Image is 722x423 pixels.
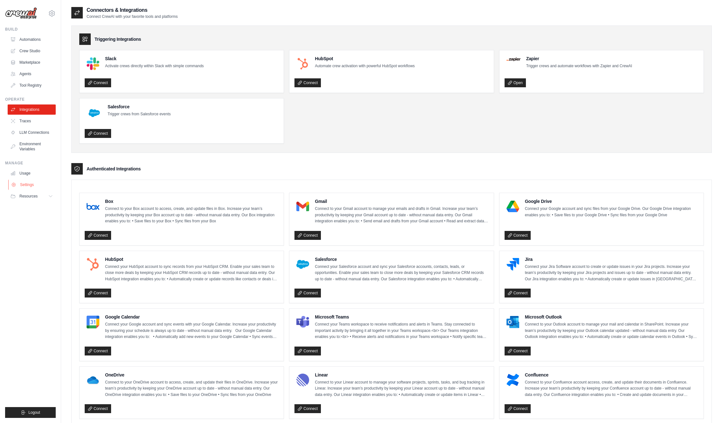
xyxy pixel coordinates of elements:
[85,289,111,298] a: Connect
[525,314,698,320] h4: Microsoft Outlook
[87,14,178,19] p: Connect CrewAI with your favorite tools and platforms
[105,372,279,378] h4: OneDrive
[505,289,531,298] a: Connect
[8,34,56,45] a: Automations
[296,258,309,271] img: Salesforce Logo
[5,27,56,32] div: Build
[105,314,279,320] h4: Google Calendar
[296,57,309,70] img: HubSpot Logo
[108,111,171,118] p: Trigger crews from Salesforce events
[8,57,56,68] a: Marketplace
[8,104,56,115] a: Integrations
[5,407,56,418] button: Logout
[87,316,99,328] img: Google Calendar Logo
[294,347,321,355] a: Connect
[8,46,56,56] a: Crew Studio
[315,63,414,69] p: Automate crew activation with powerful HubSpot workflows
[315,314,488,320] h4: Microsoft Teams
[85,404,111,413] a: Connect
[87,200,99,213] img: Box Logo
[294,404,321,413] a: Connect
[8,80,56,90] a: Tool Registry
[506,200,519,213] img: Google Drive Logo
[315,379,488,398] p: Connect to your Linear account to manage your software projects, sprints, tasks, and bug tracking...
[28,410,40,415] span: Logout
[315,372,488,378] h4: Linear
[526,63,632,69] p: Trigger crews and automate workflows with Zapier and CrewAI
[105,55,204,62] h4: Slack
[525,379,698,398] p: Connect to your Confluence account access, create, and update their documents in Confluence. Incr...
[506,316,519,328] img: Microsoft Outlook Logo
[95,36,141,42] h3: Triggering Integrations
[296,316,309,328] img: Microsoft Teams Logo
[294,78,321,87] a: Connect
[296,374,309,386] img: Linear Logo
[8,180,56,190] a: Settings
[506,258,519,271] img: Jira Logo
[296,200,309,213] img: Gmail Logo
[8,116,56,126] a: Traces
[8,127,56,138] a: LLM Connections
[87,258,99,271] img: HubSpot Logo
[85,231,111,240] a: Connect
[105,63,204,69] p: Activate crews directly within Slack with simple commands
[105,206,279,225] p: Connect to your Box account to access, create, and update files in Box. Increase your team’s prod...
[8,69,56,79] a: Agents
[315,55,414,62] h4: HubSpot
[525,198,698,204] h4: Google Drive
[315,256,488,262] h4: Salesforce
[87,57,99,70] img: Slack Logo
[525,256,698,262] h4: Jira
[315,264,488,283] p: Connect your Salesforce account and sync your Salesforce accounts, contacts, leads, or opportunit...
[85,347,111,355] a: Connect
[506,57,520,61] img: Zapier Logo
[315,198,488,204] h4: Gmail
[105,264,279,283] p: Connect your HubSpot account to sync records from your HubSpot CRM. Enable your sales team to clo...
[505,231,531,240] a: Connect
[87,6,178,14] h2: Connectors & Integrations
[19,194,38,199] span: Resources
[525,206,698,218] p: Connect your Google account and sync files from your Google Drive. Our Google Drive integration e...
[294,231,321,240] a: Connect
[5,161,56,166] div: Manage
[108,104,171,110] h4: Salesforce
[87,105,102,121] img: Salesforce Logo
[8,139,56,154] a: Environment Variables
[8,168,56,178] a: Usage
[5,7,37,19] img: Logo
[506,374,519,386] img: Confluence Logo
[525,321,698,340] p: Connect to your Outlook account to manage your mail and calendar in SharePoint. Increase your tea...
[525,372,698,378] h4: Confluence
[87,166,141,172] h3: Authenticated Integrations
[85,78,111,87] a: Connect
[315,206,488,225] p: Connect to your Gmail account to manage your emails and drafts in Gmail. Increase your team’s pro...
[85,129,111,138] a: Connect
[105,256,279,262] h4: HubSpot
[525,264,698,283] p: Connect your Jira Software account to create or update issues in your Jira projects. Increase you...
[105,198,279,204] h4: Box
[105,321,279,340] p: Connect your Google account and sync events with your Google Calendar. Increase your productivity...
[505,404,531,413] a: Connect
[8,191,56,201] button: Resources
[526,55,632,62] h4: Zapier
[105,379,279,398] p: Connect to your OneDrive account to access, create, and update their files in OneDrive. Increase ...
[5,97,56,102] div: Operate
[505,78,526,87] a: Open
[505,347,531,355] a: Connect
[87,374,99,386] img: OneDrive Logo
[294,289,321,298] a: Connect
[315,321,488,340] p: Connect your Teams workspace to receive notifications and alerts in Teams. Stay connected to impo...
